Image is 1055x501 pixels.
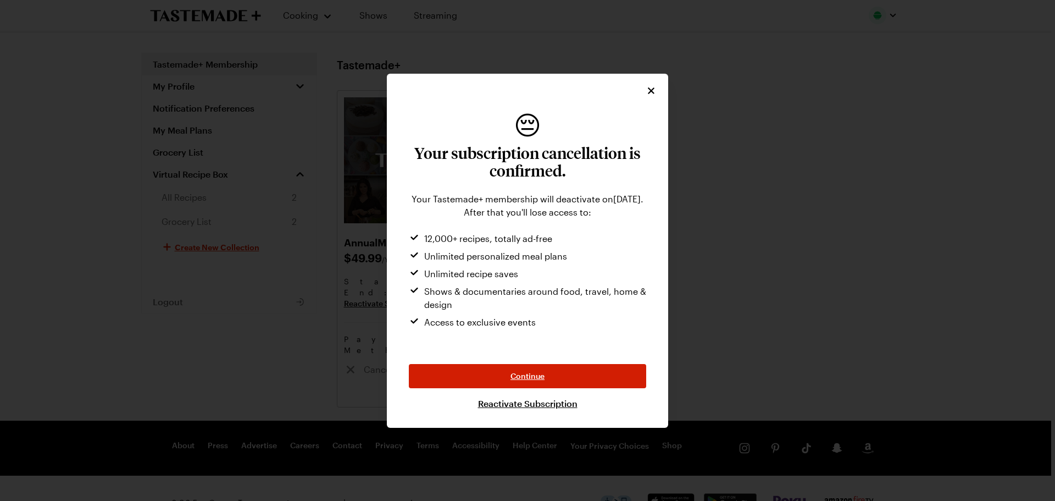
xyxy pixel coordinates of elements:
[424,232,552,245] span: 12,000+ recipes, totally ad-free
[514,111,541,137] span: disappointed face emoji
[424,267,518,280] span: Unlimited recipe saves
[409,364,646,388] button: Continue
[409,144,646,179] h3: Your subscription cancellation is confirmed.
[424,285,646,311] span: Shows & documentaries around food, travel, home & design
[409,192,646,219] div: Your Tastemade+ membership will deactivate on [DATE] . After that you'll lose access to:
[424,316,536,329] span: Access to exclusive events
[645,85,657,97] button: Close
[510,371,545,382] span: Continue
[478,397,578,410] a: Reactivate Subscription
[424,250,567,263] span: Unlimited personalized meal plans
